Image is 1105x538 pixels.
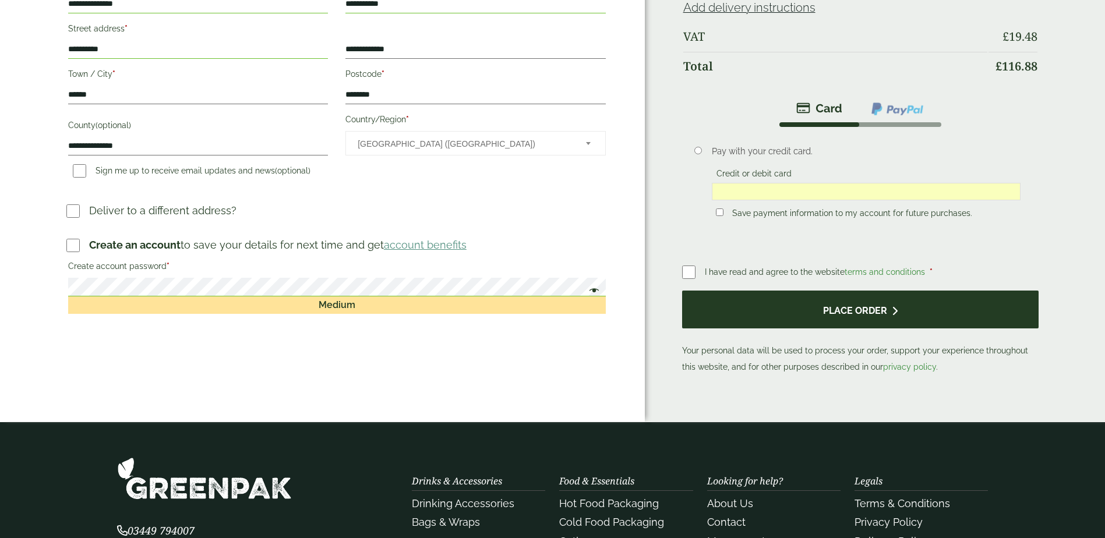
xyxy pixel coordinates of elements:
[682,291,1039,375] p: Your personal data will be used to process your order, support your experience throughout this we...
[117,523,195,537] span: 03449 794007
[559,497,659,509] a: Hot Food Packaging
[855,497,950,509] a: Terms & Conditions
[89,239,181,251] strong: Create an account
[845,267,925,277] a: terms and conditions
[683,23,988,51] th: VAT
[683,52,988,80] th: Total
[96,121,131,130] span: (optional)
[412,497,514,509] a: Drinking Accessories
[995,58,1002,74] span: £
[167,261,170,271] abbr: required
[705,267,927,277] span: I have read and agree to the website
[89,203,236,218] p: Deliver to a different address?
[682,291,1039,328] button: Place order
[796,101,842,115] img: stripe.png
[715,186,1017,197] iframe: Secure card payment input frame
[728,208,977,221] label: Save payment information to my account for future purchases.
[275,166,310,175] span: (optional)
[358,132,570,156] span: United Kingdom (UK)
[683,1,815,15] a: Add delivery instructions
[112,69,115,79] abbr: required
[559,516,664,528] a: Cold Food Packaging
[117,457,292,500] img: GreenPak Supplies
[68,166,315,179] label: Sign me up to receive email updates and news
[1002,29,1037,44] bdi: 19.48
[73,164,86,178] input: Sign me up to receive email updates and news(optional)
[125,24,128,33] abbr: required
[406,115,409,124] abbr: required
[68,258,606,278] label: Create account password
[930,267,933,277] abbr: required
[412,516,480,528] a: Bags & Wraps
[345,111,605,131] label: Country/Region
[89,237,467,253] p: to save your details for next time and get
[870,101,924,116] img: ppcp-gateway.png
[345,131,605,155] span: Country/Region
[883,362,936,371] a: privacy policy
[382,69,384,79] abbr: required
[712,169,796,182] label: Credit or debit card
[712,145,1021,158] p: Pay with your credit card.
[855,516,923,528] a: Privacy Policy
[117,526,195,537] a: 03449 794007
[1002,29,1009,44] span: £
[995,58,1037,74] bdi: 116.88
[68,117,328,137] label: County
[68,296,606,314] div: Medium
[68,20,328,40] label: Street address
[68,66,328,86] label: Town / City
[707,516,746,528] a: Contact
[345,66,605,86] label: Postcode
[707,497,753,509] a: About Us
[384,239,467,251] a: account benefits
